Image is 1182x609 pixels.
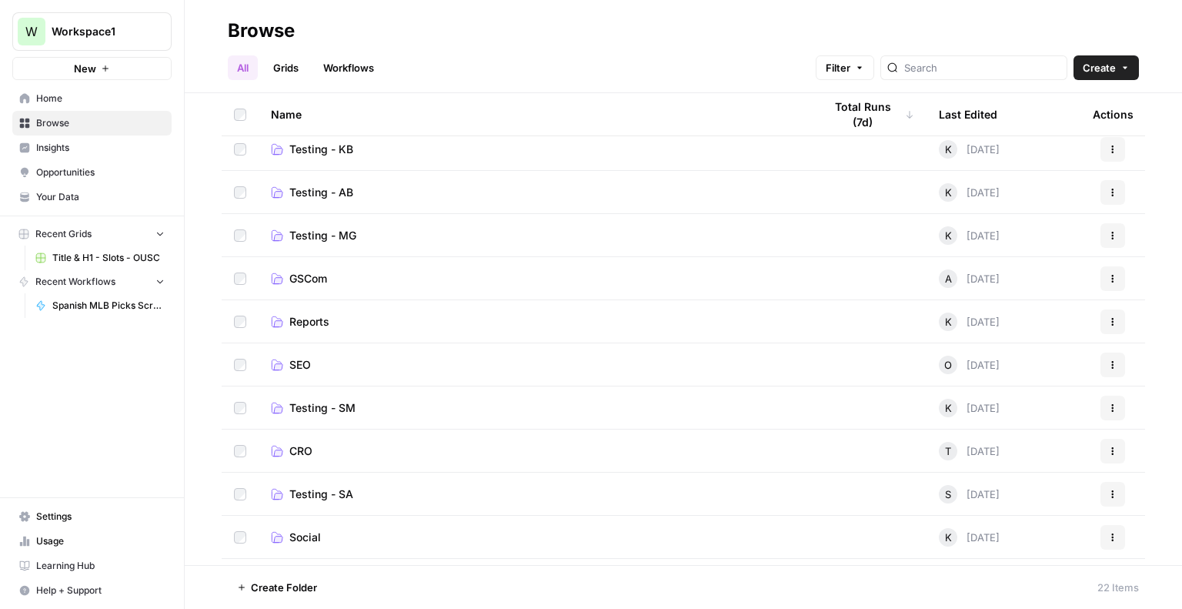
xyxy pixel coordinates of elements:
[28,293,172,318] a: Spanish MLB Picks Scraper for TSG
[945,271,952,286] span: A
[1073,55,1139,80] button: Create
[823,93,914,136] div: Total Runs (7d)
[271,271,799,286] a: GSCom
[271,314,799,330] a: Reports
[271,400,799,416] a: Testing - SM
[12,136,172,160] a: Insights
[228,575,326,600] button: Create Folder
[271,185,799,200] a: Testing - AB
[945,487,951,502] span: S
[36,559,165,573] span: Learning Hub
[289,228,356,243] span: Testing - MG
[904,60,1060,75] input: Search
[35,275,115,289] span: Recent Workflows
[12,223,172,246] button: Recent Grids
[289,443,312,459] span: CRO
[939,399,1000,417] div: [DATE]
[12,57,172,80] button: New
[52,299,165,313] span: Spanish MLB Picks Scraper for TSG
[251,580,317,595] span: Create Folder
[264,55,308,80] a: Grids
[289,271,327,286] span: GSCom
[1083,60,1116,75] span: Create
[228,55,258,80] a: All
[289,357,311,373] span: SEO
[12,578,172,603] button: Help + Support
[939,442,1000,460] div: [DATE]
[12,554,172,578] a: Learning Hub
[36,584,165,597] span: Help + Support
[25,22,38,41] span: W
[271,228,799,243] a: Testing - MG
[271,530,799,545] a: Social
[945,228,952,243] span: K
[289,487,353,502] span: Testing - SA
[1097,580,1139,595] div: 22 Items
[271,443,799,459] a: CRO
[12,185,172,209] a: Your Data
[36,166,165,179] span: Opportunities
[314,55,383,80] a: Workflows
[52,24,145,39] span: Workspace1
[944,357,952,373] span: O
[939,356,1000,374] div: [DATE]
[945,400,952,416] span: K
[945,185,952,200] span: K
[36,92,165,105] span: Home
[52,251,165,265] span: Title & H1 - Slots - OUSC
[945,530,952,545] span: K
[289,400,356,416] span: Testing - SM
[36,116,165,130] span: Browse
[1093,93,1134,136] div: Actions
[35,227,92,241] span: Recent Grids
[939,485,1000,504] div: [DATE]
[271,142,799,157] a: Testing - KB
[816,55,874,80] button: Filter
[945,314,952,330] span: K
[36,190,165,204] span: Your Data
[939,528,1000,547] div: [DATE]
[12,111,172,136] a: Browse
[12,12,172,51] button: Workspace: Workspace1
[945,142,952,157] span: K
[939,140,1000,159] div: [DATE]
[74,61,96,76] span: New
[12,270,172,293] button: Recent Workflows
[289,530,321,545] span: Social
[12,529,172,554] a: Usage
[939,226,1000,245] div: [DATE]
[939,93,997,136] div: Last Edited
[36,510,165,524] span: Settings
[28,246,172,270] a: Title & H1 - Slots - OUSC
[12,160,172,185] a: Opportunities
[289,185,353,200] span: Testing - AB
[228,18,295,43] div: Browse
[939,183,1000,202] div: [DATE]
[271,357,799,373] a: SEO
[289,142,353,157] span: Testing - KB
[271,487,799,502] a: Testing - SA
[945,443,951,459] span: T
[939,313,1000,331] div: [DATE]
[36,141,165,155] span: Insights
[826,60,850,75] span: Filter
[271,93,799,136] div: Name
[36,534,165,548] span: Usage
[12,504,172,529] a: Settings
[939,269,1000,288] div: [DATE]
[289,314,329,330] span: Reports
[12,86,172,111] a: Home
